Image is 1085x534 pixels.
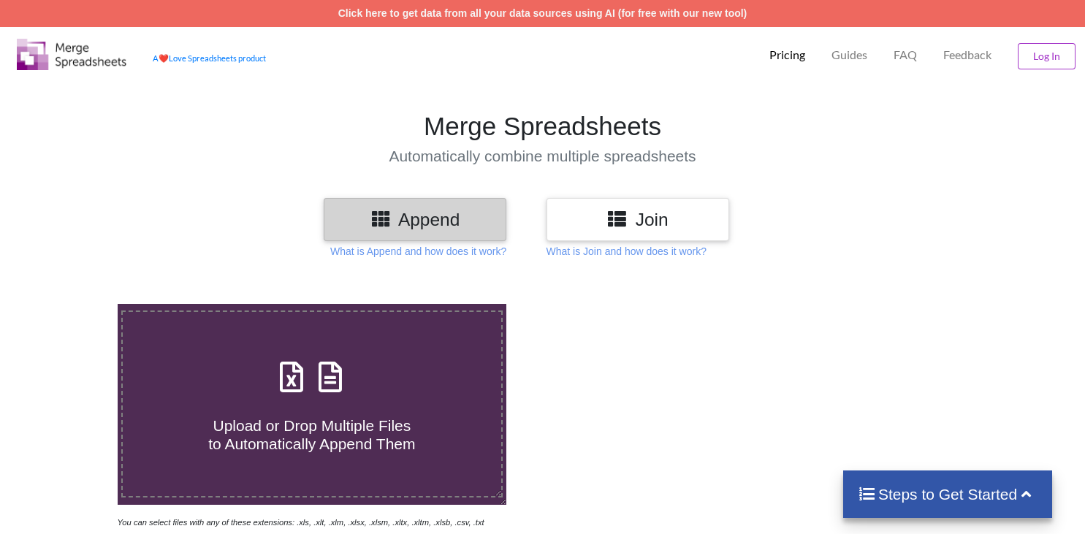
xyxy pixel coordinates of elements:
[335,209,495,230] h3: Append
[338,7,747,19] a: Click here to get data from all your data sources using AI (for free with our new tool)
[894,47,917,63] p: FAQ
[208,417,415,452] span: Upload or Drop Multiple Files to Automatically Append Them
[831,47,867,63] p: Guides
[153,53,266,63] a: AheartLove Spreadsheets product
[769,47,805,63] p: Pricing
[330,244,506,259] p: What is Append and how does it work?
[1018,43,1076,69] button: Log In
[858,485,1038,503] h4: Steps to Get Started
[17,39,126,70] img: Logo.png
[118,518,484,527] i: You can select files with any of these extensions: .xls, .xlt, .xlm, .xlsx, .xlsm, .xltx, .xltm, ...
[547,244,707,259] p: What is Join and how does it work?
[557,209,718,230] h3: Join
[159,53,169,63] span: heart
[943,49,991,61] span: Feedback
